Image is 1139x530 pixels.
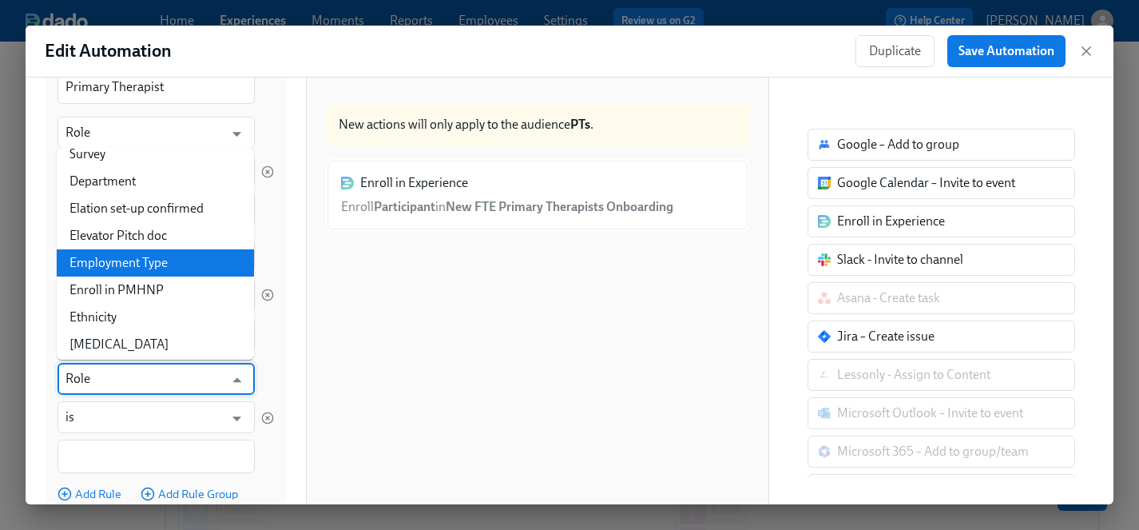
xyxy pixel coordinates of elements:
[57,249,254,277] li: Employment Type
[837,174,1015,192] div: Google Calendar – Invite to event
[808,397,1075,429] div: Please activate the Microsoft integration to use this action
[947,35,1066,67] button: Save Automation
[808,359,1075,391] div: Please activate the Lessonly integration to use this action
[837,443,1029,460] div: Microsoft 365 – Add to group/team
[808,205,1075,237] div: Enroll in Experience
[141,486,238,502] button: Add Rule Group
[224,122,249,146] button: Open
[808,321,1075,353] div: Jira – Create issue
[837,213,945,230] div: Enroll in Experience
[58,486,121,502] button: Add Rule
[224,406,249,431] button: Open
[958,43,1054,59] span: Save Automation
[808,244,1075,276] div: Slack - Invite to channel
[57,222,254,249] li: Elevator Pitch doc
[808,167,1075,199] div: Google Calendar – Invite to event
[224,368,249,393] button: Close
[869,43,921,59] span: Duplicate
[837,366,990,384] div: Lessonly - Assign to Content
[57,331,254,358] li: [MEDICAL_DATA]
[837,289,940,307] div: Asana - Create task
[570,117,590,132] strong: PTs
[57,195,254,222] li: Elation set-up confirmed
[808,436,1075,468] div: Please activate the Microsoft integration to use this action
[808,474,1075,506] a: Okta – Add to group
[808,282,1075,314] a: Asana - Create task
[808,129,1075,161] div: Google – Add to group
[57,304,254,331] li: Ethnicity
[837,136,959,153] div: Google – Add to group
[837,328,935,345] div: Jira – Create issue
[808,474,1075,506] div: Please activate the Okta API integration to use this action
[339,117,593,132] span: New actions will only apply to the audience .
[57,277,254,304] li: Enroll in PMHNP
[808,436,1075,468] a: Microsoft 365 – Add to group/team
[326,159,749,231] div: Enroll in ExperienceEnrollParticipantinNew FTE Primary Therapists Onboarding
[57,168,254,195] li: Department
[808,282,1075,314] div: Please activate the Asana integration to use this action
[57,358,254,385] li: Fast-track
[855,35,935,67] button: Duplicate
[808,397,1075,429] a: Microsoft Outlook – Invite to event
[45,39,172,63] h1: Edit Automation
[837,251,963,269] div: Slack - Invite to channel
[808,359,1075,391] a: Lessonly - Assign to Content
[837,404,1023,422] div: Microsoft Outlook – Invite to event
